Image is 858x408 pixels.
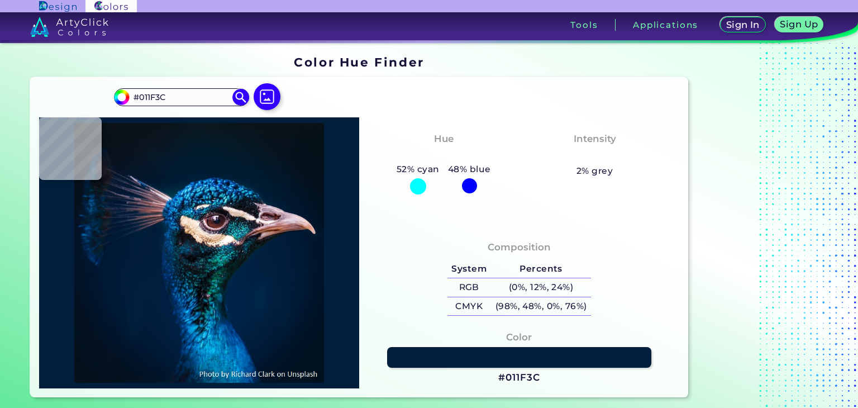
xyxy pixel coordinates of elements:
[491,278,591,297] h5: (0%, 12%, 24%)
[30,17,109,37] img: logo_artyclick_colors_white.svg
[498,371,540,385] h3: #011F3C
[447,260,491,278] h5: System
[570,149,619,162] h3: Vibrant
[294,54,424,70] h1: Color Hue Finder
[777,18,821,32] a: Sign Up
[412,149,475,162] h3: Cyan-Blue
[574,131,616,147] h4: Intensity
[232,89,249,106] img: icon search
[434,131,454,147] h4: Hue
[447,278,491,297] h5: RGB
[45,123,354,383] img: img_pavlin.jpg
[491,260,591,278] h5: Percents
[722,18,763,32] a: Sign In
[130,90,233,105] input: type color..
[633,21,698,29] h3: Applications
[728,21,758,29] h5: Sign In
[506,329,532,345] h4: Color
[782,20,817,29] h5: Sign Up
[570,21,598,29] h3: Tools
[491,297,591,316] h5: (98%, 48%, 0%, 76%)
[39,1,77,12] img: ArtyClick Design logo
[447,297,491,316] h5: CMYK
[488,239,551,255] h4: Composition
[254,83,280,110] img: icon picture
[392,162,444,177] h5: 52% cyan
[576,164,613,178] h5: 2% grey
[444,162,495,177] h5: 48% blue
